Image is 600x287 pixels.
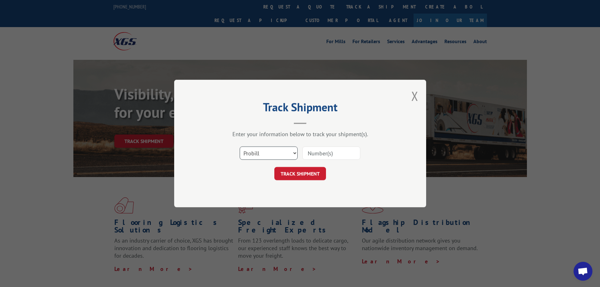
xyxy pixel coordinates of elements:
div: Enter your information below to track your shipment(s). [206,130,395,138]
h2: Track Shipment [206,103,395,115]
button: TRACK SHIPMENT [274,167,326,180]
input: Number(s) [302,146,360,160]
button: Close modal [411,88,418,104]
div: Open chat [574,262,592,281]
